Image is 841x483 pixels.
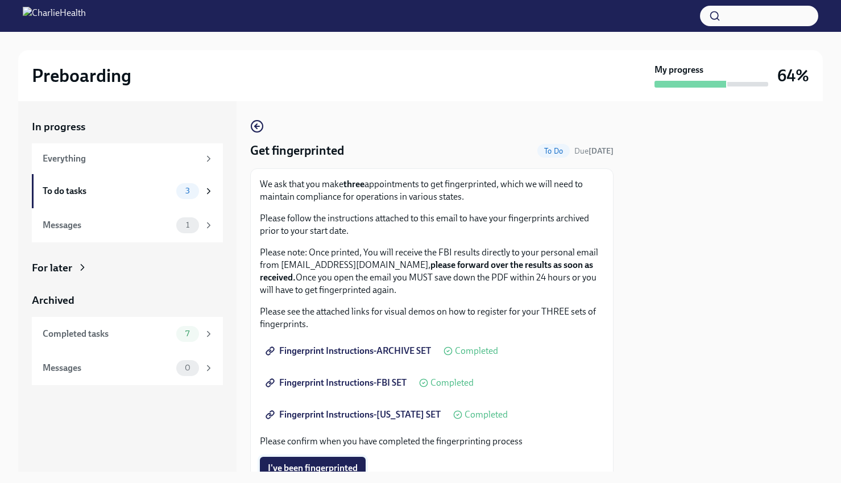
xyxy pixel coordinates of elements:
[43,185,172,197] div: To do tasks
[32,261,223,275] a: For later
[260,457,366,480] button: I've been fingerprinted
[260,306,604,331] p: Please see the attached links for visual demos on how to register for your THREE sets of fingerpr...
[430,378,474,387] span: Completed
[654,64,703,76] strong: My progress
[32,143,223,174] a: Everything
[260,371,415,394] a: Fingerprint Instructions-FBI SET
[43,152,199,165] div: Everything
[179,329,196,338] span: 7
[589,146,614,156] strong: [DATE]
[23,7,86,25] img: CharlieHealth
[32,317,223,351] a: Completed tasks7
[43,362,172,374] div: Messages
[343,179,364,189] strong: three
[268,409,441,420] span: Fingerprint Instructions-[US_STATE] SET
[465,410,508,419] span: Completed
[455,346,498,356] span: Completed
[260,246,604,296] p: Please note: Once printed, You will receive the FBI results directly to your personal email from ...
[178,364,197,372] span: 0
[268,463,358,474] span: I've been fingerprinted
[574,146,614,156] span: October 2nd, 2025 06:00
[250,142,344,159] h4: Get fingerprinted
[32,351,223,385] a: Messages0
[32,293,223,308] a: Archived
[537,147,570,155] span: To Do
[777,65,809,86] h3: 64%
[43,219,172,232] div: Messages
[32,119,223,134] a: In progress
[268,377,407,389] span: Fingerprint Instructions-FBI SET
[179,221,196,229] span: 1
[260,403,449,426] a: Fingerprint Instructions-[US_STATE] SET
[260,435,604,448] p: Please confirm when you have completed the fingerprinting process
[268,345,431,357] span: Fingerprint Instructions-ARCHIVE SET
[32,64,131,87] h2: Preboarding
[32,261,72,275] div: For later
[32,174,223,208] a: To do tasks3
[574,146,614,156] span: Due
[32,208,223,242] a: Messages1
[260,178,604,203] p: We ask that you make appointments to get fingerprinted, which we will need to maintain compliance...
[260,212,604,237] p: Please follow the instructions attached to this email to have your fingerprints archived prior to...
[260,340,439,362] a: Fingerprint Instructions-ARCHIVE SET
[43,328,172,340] div: Completed tasks
[179,187,197,195] span: 3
